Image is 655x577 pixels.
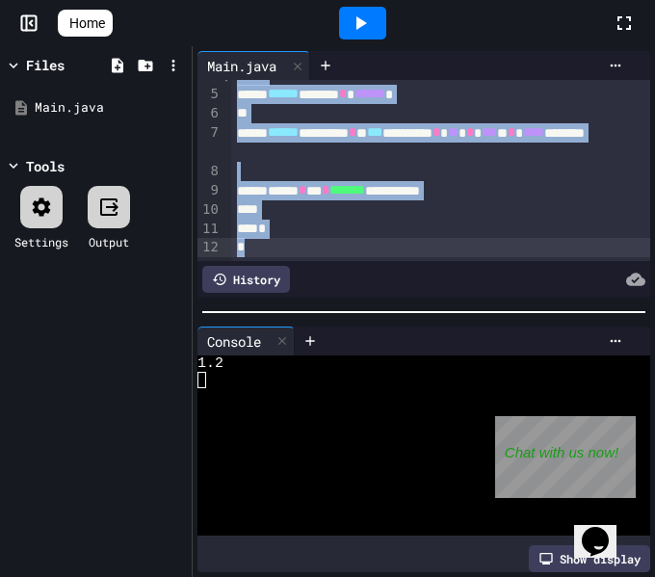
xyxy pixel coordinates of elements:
div: Tools [26,156,65,176]
div: 10 [197,200,222,220]
div: 7 [197,123,222,162]
div: History [202,266,290,293]
div: Console [197,327,295,355]
div: Show display [529,545,650,572]
span: Home [69,13,105,33]
span: Fold line [222,67,231,83]
div: 12 [197,238,222,257]
div: 9 [197,181,222,200]
div: Console [197,331,271,352]
div: Main.java [35,98,185,118]
a: Home [58,10,113,37]
span: 1.2 [197,355,223,372]
div: Main.java [197,56,286,76]
div: 11 [197,220,222,239]
div: Main.java [197,51,310,80]
div: 8 [197,162,222,181]
div: Files [26,55,65,75]
div: Output [89,233,129,250]
div: 5 [197,85,222,104]
iframe: chat widget [495,416,636,498]
div: 6 [197,104,222,123]
div: Settings [14,233,68,250]
iframe: chat widget [574,500,636,558]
